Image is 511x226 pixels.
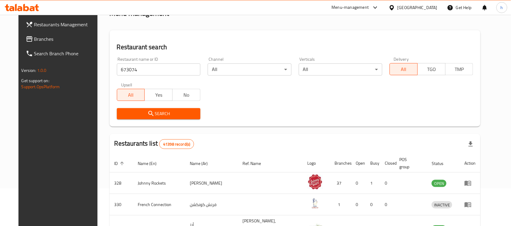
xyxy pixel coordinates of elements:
[366,154,380,173] th: Busy
[117,63,200,76] input: Search for restaurant name or ID..
[330,194,351,215] td: 1
[420,65,443,74] span: TGO
[463,137,478,151] div: Export file
[114,160,126,167] span: ID
[117,43,473,52] h2: Restaurant search
[159,139,194,149] div: Total records count
[21,66,36,74] span: Version:
[351,173,366,194] td: 0
[332,4,369,11] div: Menu-management
[308,196,323,211] img: French Connection
[308,174,323,189] img: Johnny Rockets
[120,91,143,99] span: All
[37,66,47,74] span: 1.0.0
[110,194,133,215] td: 330
[330,154,351,173] th: Branches
[299,63,382,76] div: All
[380,154,395,173] th: Closed
[185,194,238,215] td: فرنش كونكشن
[330,173,351,194] td: 37
[133,173,185,194] td: Johnny Rockets
[464,179,476,187] div: Menu
[501,4,503,11] span: h
[351,154,366,173] th: Open
[117,89,145,101] button: All
[432,180,447,187] span: OPEN
[34,21,99,28] span: Restaurants Management
[394,57,409,61] label: Delivery
[432,201,452,208] div: INACTIVE
[34,50,99,57] span: Search Branch Phone
[21,77,49,85] span: Get support on:
[445,63,473,75] button: TMP
[242,160,269,167] span: Ref. Name
[380,194,395,215] td: 0
[366,173,380,194] td: 1
[160,141,194,147] span: 41398 record(s)
[147,91,170,99] span: Yes
[448,65,471,74] span: TMP
[110,8,169,18] h2: Menu management
[21,83,60,91] a: Support.OpsPlatform
[185,173,238,194] td: [PERSON_NAME]
[117,108,200,119] button: Search
[21,32,104,46] a: Branches
[432,202,452,208] span: INACTIVE
[110,173,133,194] td: 328
[390,63,418,75] button: All
[380,173,395,194] td: 0
[144,89,173,101] button: Yes
[464,201,476,208] div: Menu
[397,4,437,11] div: [GEOGRAPHIC_DATA]
[366,194,380,215] td: 0
[133,194,185,215] td: French Connection
[21,46,104,61] a: Search Branch Phone
[122,110,196,118] span: Search
[175,91,198,99] span: No
[138,160,165,167] span: Name (En)
[303,154,330,173] th: Logo
[417,63,446,75] button: TGO
[21,17,104,32] a: Restaurants Management
[432,160,451,167] span: Status
[190,160,216,167] span: Name (Ar)
[400,156,420,170] span: POS group
[392,65,415,74] span: All
[121,83,132,87] label: Upsell
[208,63,291,76] div: All
[34,35,99,43] span: Branches
[172,89,200,101] button: No
[114,139,194,149] h2: Restaurants list
[460,154,480,173] th: Action
[351,194,366,215] td: 0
